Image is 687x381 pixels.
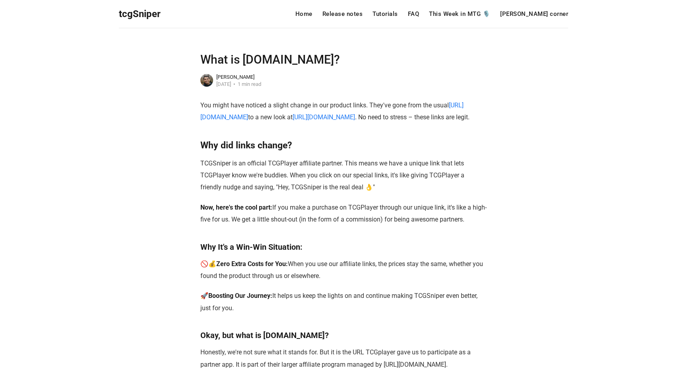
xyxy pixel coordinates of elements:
[200,290,487,314] p: It helps us keep the lights on and continue making TCGSniper even better, just for you.
[119,6,161,22] a: tcgSniper
[200,242,487,252] h3: Why It's a Win-Win Situation:
[322,11,363,17] a: Release notes
[216,81,231,87] time: [DATE]
[200,260,288,268] strong: 🚫💰Zero Extra Costs for You:
[200,292,272,299] strong: 🚀Boosting Our Journey:
[408,11,419,17] a: FAQ
[200,157,487,194] p: TCGSniper is an official TCGPlayer affiliate partner. This means we have a unique link that lets ...
[216,74,254,80] a: [PERSON_NAME]
[200,52,487,67] h1: What is [DOMAIN_NAME]?
[200,204,272,211] strong: Now, here's the cool part:
[200,73,214,87] img: Jonathan Hosein
[293,113,355,121] a: [URL][DOMAIN_NAME]
[429,11,490,17] a: This Week in MTG 🎙️
[200,346,487,371] p: Honestly, we're not sure what it stands for. But it is the URL TCGplayer gave us to participate a...
[200,99,487,124] p: You might have noticed a slight change in our product links. They've gone from the usual to a new...
[200,140,487,152] h2: Why did links change?
[119,8,161,19] span: tcgSniper
[295,11,312,17] a: Home
[500,11,568,17] a: [PERSON_NAME] corner
[200,202,487,226] p: If you make a purchase on TCGPlayer through our unique link, it's like a high-five for us. We get...
[200,258,487,282] p: When you use our affiliate links, the prices stay the same, whether you found the product through...
[200,330,487,340] h3: Okay, but what is [DOMAIN_NAME]?
[373,11,398,17] a: Tutorials
[231,82,261,87] div: 1 min read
